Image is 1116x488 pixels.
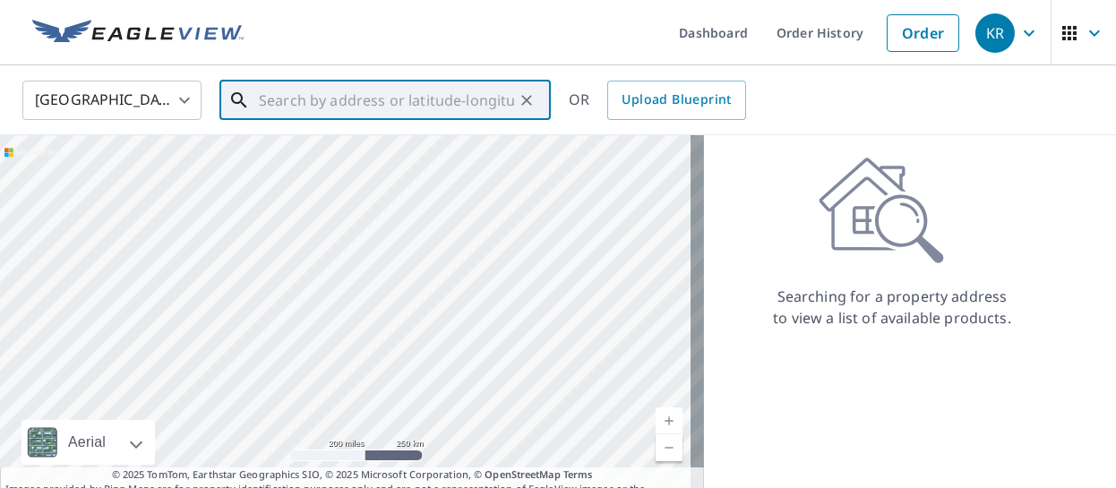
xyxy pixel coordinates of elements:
[656,434,682,461] a: Current Level 5, Zoom Out
[112,467,593,483] span: © 2025 TomTom, Earthstar Geographics SIO, © 2025 Microsoft Corporation, ©
[607,81,745,120] a: Upload Blueprint
[22,75,202,125] div: [GEOGRAPHIC_DATA]
[622,89,731,111] span: Upload Blueprint
[887,14,959,52] a: Order
[772,286,1012,329] p: Searching for a property address to view a list of available products.
[514,88,539,113] button: Clear
[63,420,111,465] div: Aerial
[259,75,514,125] input: Search by address or latitude-longitude
[485,467,560,481] a: OpenStreetMap
[569,81,746,120] div: OR
[975,13,1015,53] div: KR
[563,467,593,481] a: Terms
[656,407,682,434] a: Current Level 5, Zoom In
[21,420,155,465] div: Aerial
[32,20,244,47] img: EV Logo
